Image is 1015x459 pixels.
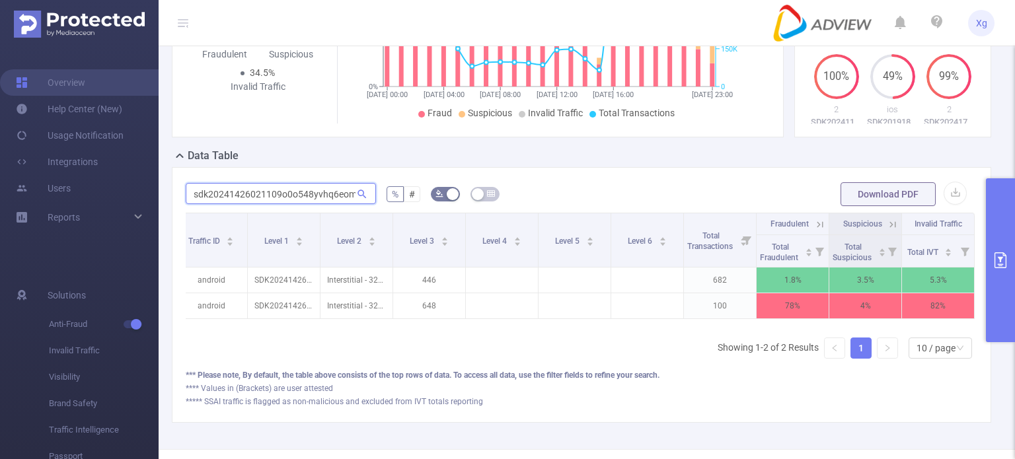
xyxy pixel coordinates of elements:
i: icon: left [831,344,839,352]
p: Interstitial - 320x480 [1] [320,267,393,293]
i: Filter menu [956,235,974,267]
i: icon: caret-down [878,251,885,255]
i: icon: caret-down [945,251,952,255]
i: icon: caret-up [945,246,952,250]
i: icon: caret-up [586,235,593,239]
p: 3.5% [829,267,901,293]
span: Fraud [428,108,452,118]
div: Sort [944,246,952,254]
i: icon: right [883,344,891,352]
i: icon: caret-down [513,240,521,244]
p: SDK20191811061225glpgaku0pgvq7an [864,116,921,129]
div: Sort [659,235,667,243]
p: 648 [393,293,465,318]
span: Total Suspicious [833,242,874,262]
div: Sort [586,235,594,243]
a: 1 [851,338,871,358]
p: 446 [393,267,465,293]
i: icon: caret-up [513,235,521,239]
i: icon: caret-up [878,246,885,250]
span: Level 2 [337,236,363,246]
span: 34.5% [250,67,275,78]
p: android [175,293,247,318]
p: 82% [902,293,974,318]
p: 682 [684,267,756,293]
a: Help Center (New) [16,96,122,122]
span: Total Fraudulent [760,242,800,262]
span: Level 1 [264,236,291,246]
i: icon: caret-down [368,240,375,244]
i: icon: caret-down [295,240,303,244]
li: Next Page [877,337,898,359]
p: 100 [684,293,756,318]
span: Total IVT [907,248,940,257]
span: Fraudulent [771,219,809,229]
div: Sort [513,235,521,243]
p: 2 [921,103,977,116]
span: Level 6 [628,236,654,246]
input: Search... [186,183,376,204]
i: icon: caret-down [805,251,812,255]
span: Invalid Traffic [915,219,962,229]
i: icon: caret-down [659,240,666,244]
p: SDK20241125111157euijkedccjrky63 [808,116,864,129]
button: Download PDF [841,182,936,206]
p: SDK20241426021109o0o548yvhq6eome [248,267,320,293]
span: Solutions [48,282,86,308]
div: **** Values in (Brackets) are user attested [186,382,977,394]
span: % [392,189,398,199]
div: Fraudulent [191,48,258,61]
tspan: [DATE] 08:00 [480,90,521,99]
p: 4% [829,293,901,318]
i: icon: caret-up [227,235,234,239]
span: Brand Safety [49,390,159,417]
i: icon: down [956,344,964,353]
div: ***** SSAI traffic is flagged as non-malicious and excluded from IVT totals reporting [186,396,977,407]
i: icon: caret-down [586,240,593,244]
div: Sort [805,246,813,254]
tspan: [DATE] 16:00 [593,90,634,99]
span: Reports [48,212,80,223]
i: icon: caret-down [441,240,448,244]
span: Traffic ID [188,236,222,246]
tspan: 0 [721,83,725,91]
div: Sort [368,235,376,243]
p: SDK2024171205080537v5dr8ej81hbe5 [921,116,977,129]
i: Filter menu [883,235,901,267]
span: Anti-Fraud [49,311,159,337]
i: icon: bg-colors [435,190,443,197]
p: Interstitial - 320x480 [1] [320,293,393,318]
span: Visibility [49,364,159,390]
span: Xg [976,10,987,36]
i: Filter menu [737,213,756,267]
div: Sort [441,235,449,243]
tspan: [DATE] 12:00 [537,90,578,99]
div: Sort [226,235,234,243]
i: icon: caret-up [368,235,375,239]
i: icon: caret-up [441,235,448,239]
div: Sort [295,235,303,243]
p: 78% [757,293,829,318]
span: # [409,189,415,199]
span: Level 5 [555,236,582,246]
li: 1 [850,337,872,359]
span: Total Transactions [687,231,735,251]
tspan: [DATE] 23:00 [692,90,733,99]
a: Usage Notification [16,122,124,149]
span: 49% [870,71,915,82]
p: 5.3% [902,267,974,293]
i: icon: caret-up [659,235,666,239]
i: icon: caret-up [295,235,303,239]
span: Suspicious [843,219,882,229]
tspan: [DATE] 00:00 [367,90,408,99]
tspan: 0% [369,83,378,91]
div: *** Please note, By default, the table above consists of the top rows of data. To access all data... [186,369,977,381]
li: Previous Page [824,337,845,359]
span: 100% [814,71,859,82]
span: Total Transactions [599,108,675,118]
div: Invalid Traffic [225,80,291,94]
div: Sort [878,246,886,254]
img: Protected Media [14,11,145,38]
span: Level 4 [482,236,509,246]
a: Integrations [16,149,98,175]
